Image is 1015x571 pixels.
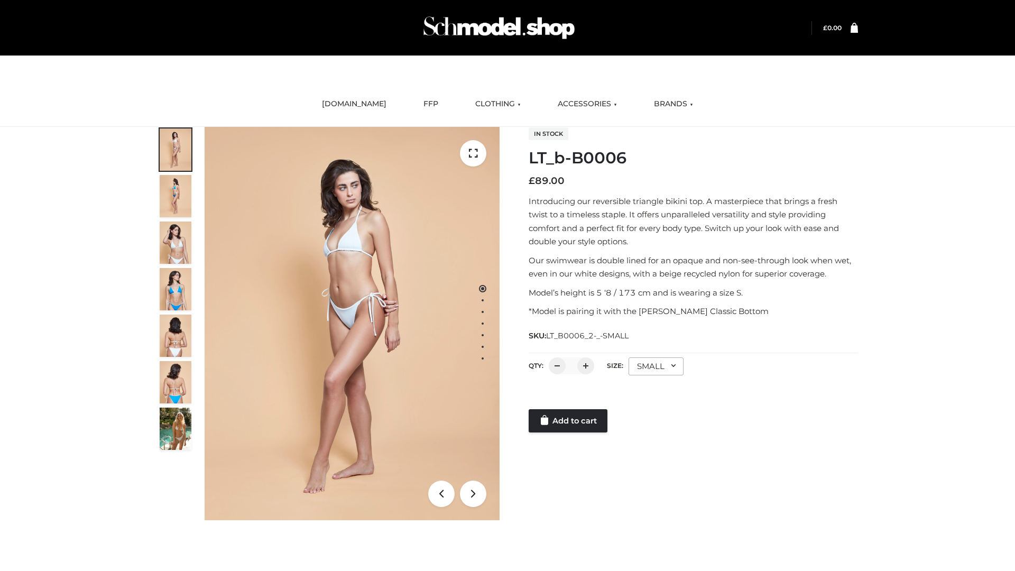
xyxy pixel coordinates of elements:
[160,268,191,310] img: ArielClassicBikiniTop_CloudNine_AzureSky_OW114ECO_4-scaled.jpg
[550,93,625,116] a: ACCESSORIES
[467,93,529,116] a: CLOTHING
[529,149,858,168] h1: LT_b-B0006
[823,24,827,32] span: £
[160,222,191,264] img: ArielClassicBikiniTop_CloudNine_AzureSky_OW114ECO_3-scaled.jpg
[160,128,191,171] img: ArielClassicBikiniTop_CloudNine_AzureSky_OW114ECO_1-scaled.jpg
[529,286,858,300] p: Model’s height is 5 ‘8 / 173 cm and is wearing a size S.
[823,24,842,32] bdi: 0.00
[529,127,568,140] span: In stock
[529,175,535,187] span: £
[160,315,191,357] img: ArielClassicBikiniTop_CloudNine_AzureSky_OW114ECO_7-scaled.jpg
[160,361,191,403] img: ArielClassicBikiniTop_CloudNine_AzureSky_OW114ECO_8-scaled.jpg
[160,408,191,450] img: Arieltop_CloudNine_AzureSky2.jpg
[529,362,543,370] label: QTY:
[529,409,607,432] a: Add to cart
[160,175,191,217] img: ArielClassicBikiniTop_CloudNine_AzureSky_OW114ECO_2-scaled.jpg
[629,357,684,375] div: SMALL
[823,24,842,32] a: £0.00
[529,175,565,187] bdi: 89.00
[546,331,629,340] span: LT_B0006_2-_-SMALL
[607,362,623,370] label: Size:
[529,254,858,281] p: Our swimwear is double lined for an opaque and non-see-through look when wet, even in our white d...
[416,93,446,116] a: FFP
[205,127,500,520] img: ArielClassicBikiniTop_CloudNine_AzureSky_OW114ECO_1
[420,7,578,49] img: Schmodel Admin 964
[529,329,630,342] span: SKU:
[646,93,701,116] a: BRANDS
[314,93,394,116] a: [DOMAIN_NAME]
[529,305,858,318] p: *Model is pairing it with the [PERSON_NAME] Classic Bottom
[529,195,858,248] p: Introducing our reversible triangle bikini top. A masterpiece that brings a fresh twist to a time...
